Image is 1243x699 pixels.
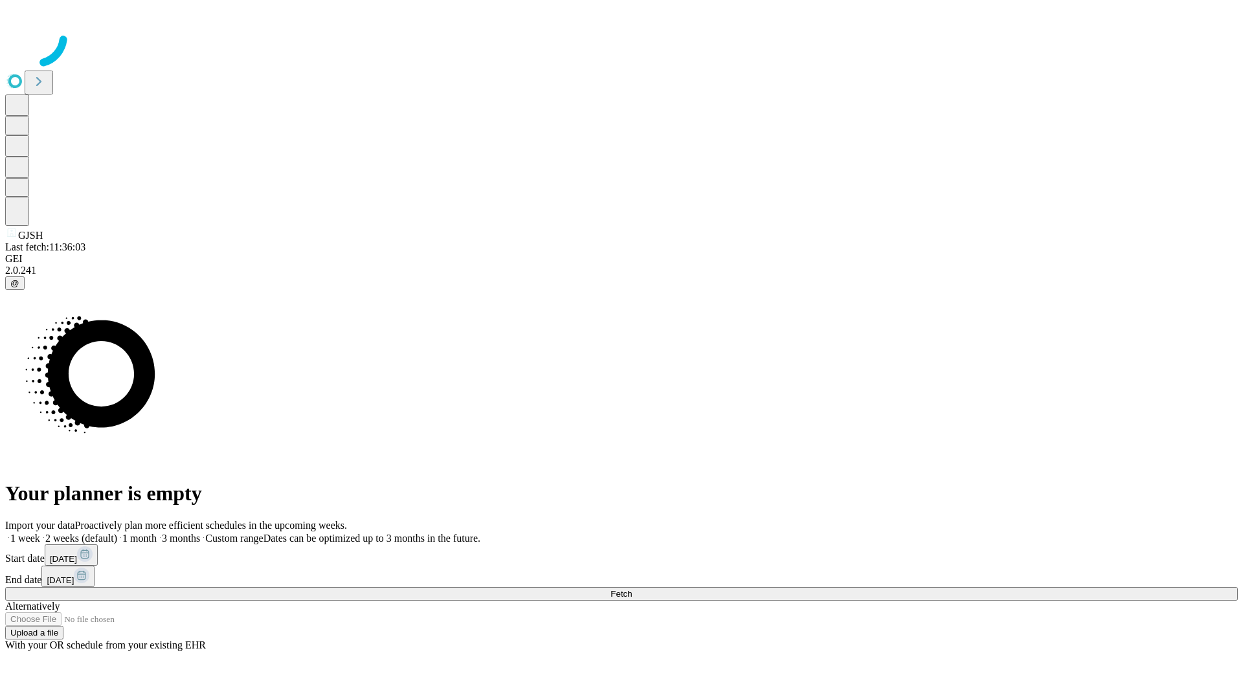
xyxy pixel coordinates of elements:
[10,278,19,288] span: @
[5,265,1238,276] div: 2.0.241
[610,589,632,599] span: Fetch
[5,241,85,252] span: Last fetch: 11:36:03
[18,230,43,241] span: GJSH
[75,520,347,531] span: Proactively plan more efficient schedules in the upcoming weeks.
[5,520,75,531] span: Import your data
[5,253,1238,265] div: GEI
[5,639,206,650] span: With your OR schedule from your existing EHR
[122,533,157,544] span: 1 month
[205,533,263,544] span: Custom range
[41,566,95,587] button: [DATE]
[5,482,1238,505] h1: Your planner is empty
[5,276,25,290] button: @
[47,575,74,585] span: [DATE]
[5,587,1238,601] button: Fetch
[50,554,77,564] span: [DATE]
[10,533,40,544] span: 1 week
[45,544,98,566] button: [DATE]
[45,533,117,544] span: 2 weeks (default)
[162,533,200,544] span: 3 months
[263,533,480,544] span: Dates can be optimized up to 3 months in the future.
[5,601,60,612] span: Alternatively
[5,544,1238,566] div: Start date
[5,566,1238,587] div: End date
[5,626,63,639] button: Upload a file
